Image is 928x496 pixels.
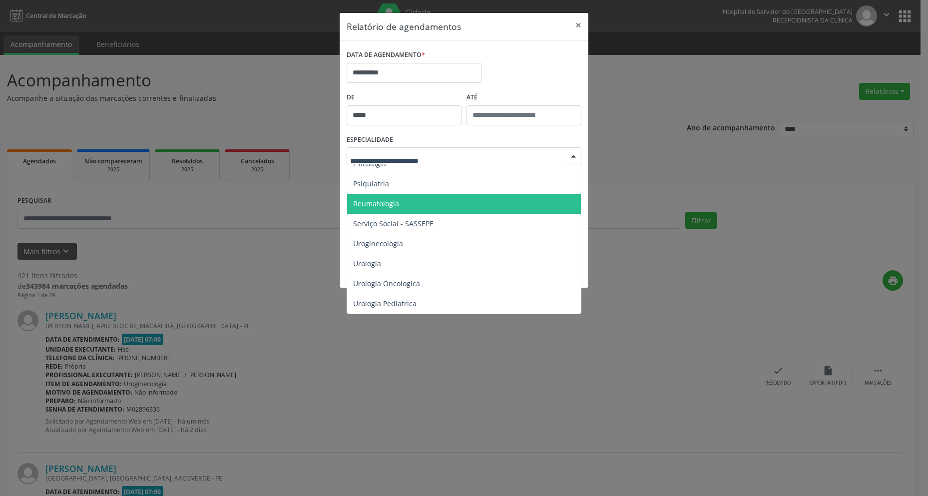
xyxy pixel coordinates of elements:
[347,132,393,148] label: ESPECIALIDADE
[353,279,420,288] span: Urologia Oncologica
[353,219,434,228] span: Serviço Social - SASSEPE
[353,199,399,208] span: Reumatologia
[353,299,417,308] span: Urologia Pediatrica
[353,179,389,188] span: Psiquiatria
[353,239,403,248] span: Uroginecologia
[466,90,581,105] label: ATÉ
[347,90,462,105] label: De
[353,259,381,268] span: Urologia
[568,13,588,37] button: Close
[347,20,461,33] h5: Relatório de agendamentos
[347,47,425,63] label: DATA DE AGENDAMENTO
